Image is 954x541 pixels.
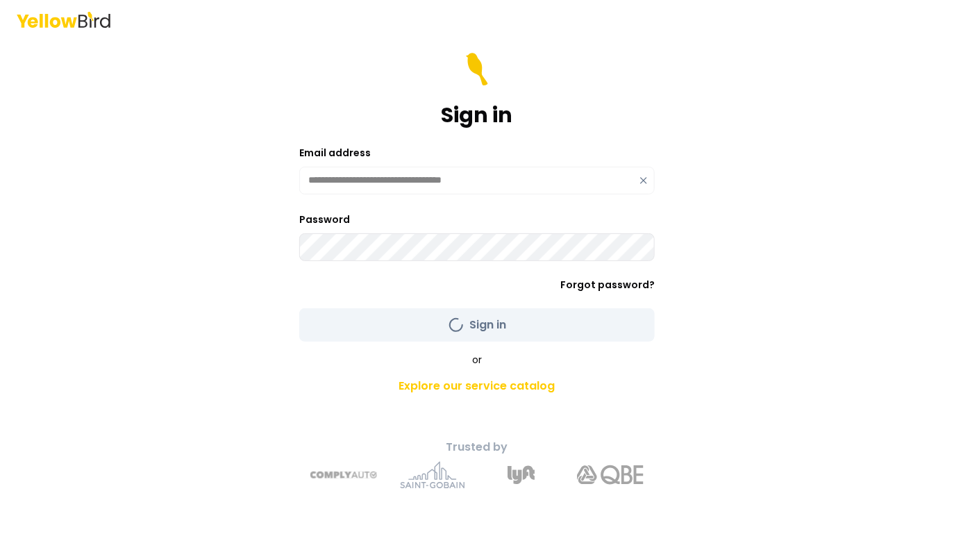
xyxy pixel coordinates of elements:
h1: Sign in [442,103,513,128]
span: or [472,353,482,367]
label: Email address [299,146,371,160]
label: Password [299,213,350,226]
a: Forgot password? [560,278,655,292]
p: Trusted by [233,439,721,456]
a: Explore our service catalog [233,372,721,400]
